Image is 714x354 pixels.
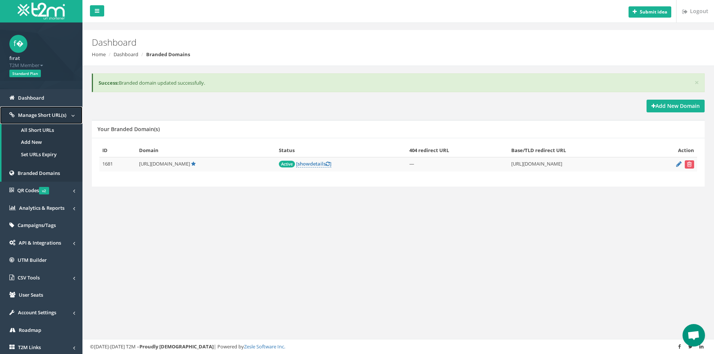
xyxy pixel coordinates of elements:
[244,343,285,350] a: Zesle Software Inc.
[139,343,214,350] strong: Proudly [DEMOGRAPHIC_DATA]
[18,3,65,19] img: T2M
[136,144,276,157] th: Domain
[19,205,64,211] span: Analytics & Reports
[90,343,707,350] div: ©[DATE]-[DATE] T2M – | Powered by
[406,157,508,172] td: —
[9,70,41,77] span: Standard Plan
[651,102,700,109] strong: Add New Domain
[406,144,508,157] th: 404 redirect URL
[629,6,671,18] button: Submit idea
[640,9,667,15] b: Submit idea
[19,239,61,246] span: API & Integrations
[19,291,43,298] span: User Seats
[1,148,82,161] a: Set URLs Expiry
[92,51,106,58] a: Home
[39,187,49,194] span: v2
[279,161,295,167] span: Active
[9,55,20,61] strong: fırat
[508,144,644,157] th: Base/TLD redirect URL
[18,309,56,316] span: Account Settings
[18,274,40,281] span: CSV Tools
[114,51,138,58] a: Dashboard
[508,157,644,172] td: [URL][DOMAIN_NAME]
[97,126,160,132] h5: Your Branded Domain(s)
[296,160,331,167] a: [showdetails]
[9,35,27,53] span: f�
[18,344,41,351] span: T2M Links
[9,53,73,69] a: fırat T2M Member
[9,62,73,69] span: T2M Member
[146,51,190,58] strong: Branded Domains
[18,94,44,101] span: Dashboard
[647,100,705,112] a: Add New Domain
[99,144,136,157] th: ID
[18,222,56,229] span: Campaigns/Tags
[139,160,190,167] span: [URL][DOMAIN_NAME]
[18,112,66,118] span: Manage Short URL(s)
[1,136,82,148] a: Add New
[1,124,82,136] a: All Short URLs
[276,144,406,157] th: Status
[644,144,697,157] th: Action
[17,187,49,194] span: QR Codes
[695,79,699,87] button: ×
[92,37,601,47] h2: Dashboard
[298,160,310,167] span: show
[18,257,47,263] span: UTM Builder
[683,324,705,347] div: Open chat
[18,170,60,176] span: Branded Domains
[19,327,41,333] span: Roadmap
[99,79,119,86] b: Success:
[191,160,196,167] a: Default
[99,157,136,172] td: 1681
[92,73,705,93] div: Branded domain updated successfully.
